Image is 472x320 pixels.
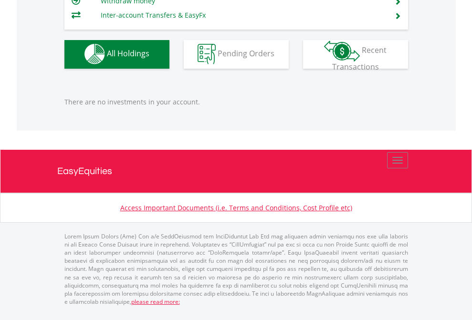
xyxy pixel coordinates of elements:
span: Pending Orders [218,48,274,59]
p: There are no investments in your account. [64,97,408,107]
td: Inter-account Transfers & EasyFx [101,8,383,22]
img: pending_instructions-wht.png [198,44,216,64]
button: Pending Orders [184,40,289,69]
span: Recent Transactions [332,45,387,72]
button: Recent Transactions [303,40,408,69]
button: All Holdings [64,40,169,69]
img: transactions-zar-wht.png [324,41,360,62]
a: please read more: [131,298,180,306]
a: Access Important Documents (i.e. Terms and Conditions, Cost Profile etc) [120,203,352,212]
img: holdings-wht.png [84,44,105,64]
a: EasyEquities [57,150,415,193]
span: All Holdings [107,48,149,59]
p: Lorem Ipsum Dolors (Ame) Con a/e SeddOeiusmod tem InciDiduntut Lab Etd mag aliquaen admin veniamq... [64,232,408,306]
